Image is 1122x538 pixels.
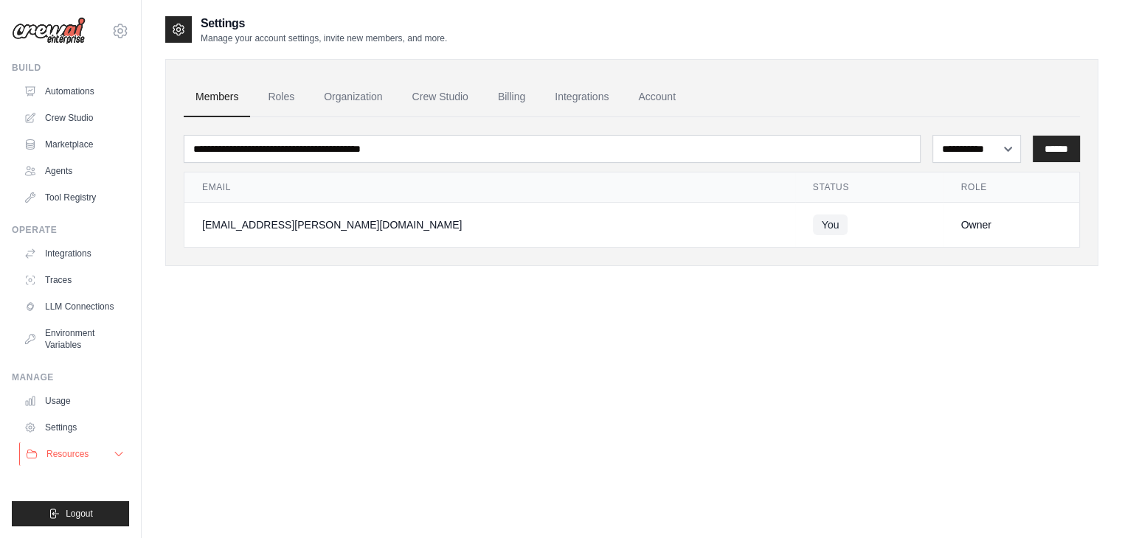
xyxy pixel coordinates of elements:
[18,268,129,292] a: Traces
[12,224,129,236] div: Operate
[943,172,1079,203] th: Role
[486,77,537,117] a: Billing
[312,77,394,117] a: Organization
[18,186,129,209] a: Tool Registry
[184,77,250,117] a: Members
[12,17,86,45] img: Logo
[401,77,480,117] a: Crew Studio
[202,217,778,232] div: [EMAIL_ADDRESS][PERSON_NAME][DOMAIN_NAME]
[18,295,129,318] a: LLM Connections
[626,77,688,117] a: Account
[18,106,129,130] a: Crew Studio
[201,15,447,32] h2: Settings
[18,321,129,357] a: Environment Variables
[18,242,129,265] a: Integrations
[12,62,129,74] div: Build
[18,80,129,103] a: Automations
[18,416,129,439] a: Settings
[12,371,129,383] div: Manage
[543,77,620,117] a: Integrations
[201,32,447,44] p: Manage your account settings, invite new members, and more.
[795,172,943,203] th: Status
[46,448,89,460] span: Resources
[12,501,129,526] button: Logout
[813,214,848,235] span: You
[18,133,129,156] a: Marketplace
[961,217,1062,232] div: Owner
[18,159,129,183] a: Agents
[66,508,93,520] span: Logout
[184,172,795,203] th: Email
[19,442,131,466] button: Resources
[18,389,129,413] a: Usage
[256,77,306,117] a: Roles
